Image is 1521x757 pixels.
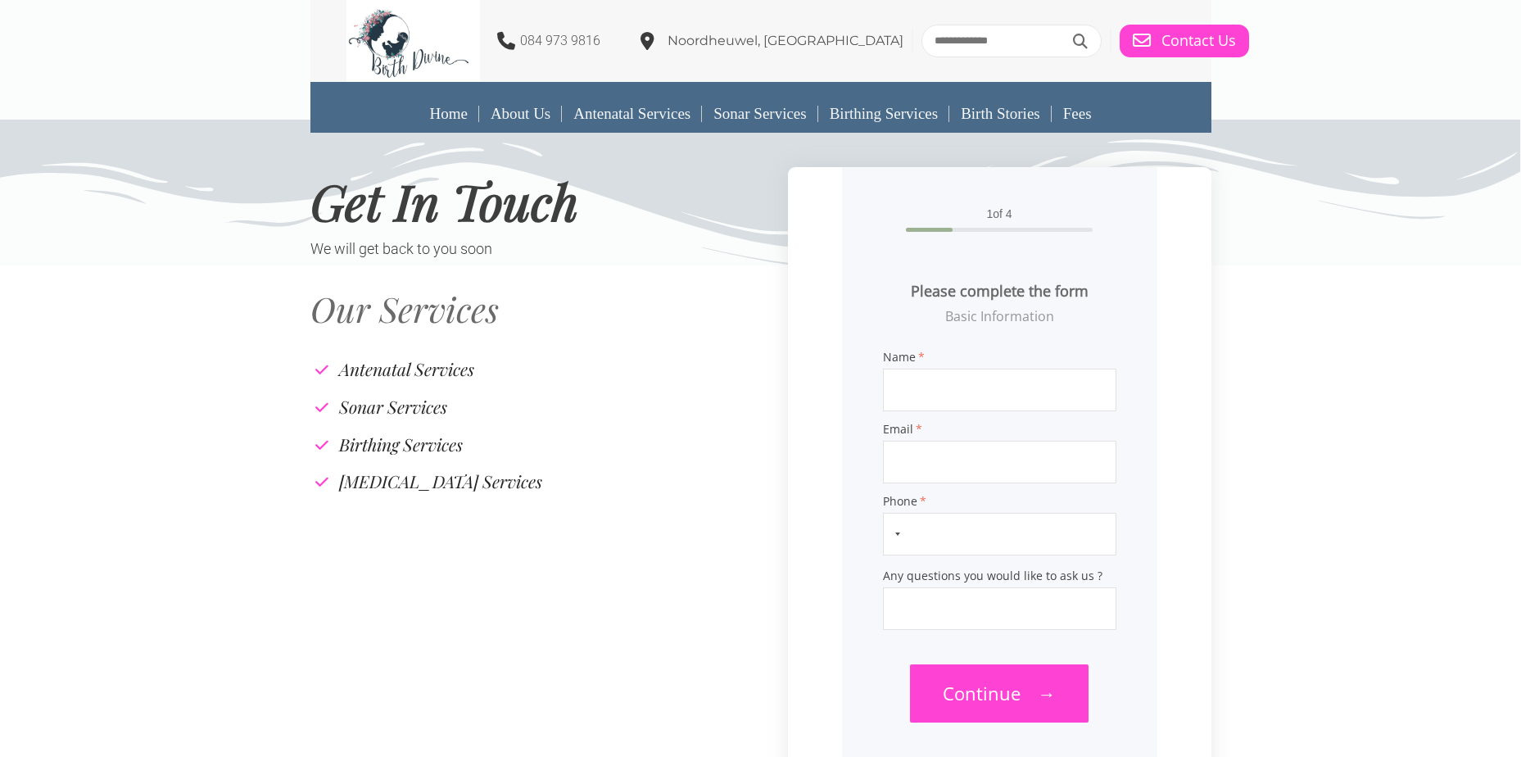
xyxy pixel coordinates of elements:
a: Birth Stories [949,95,1052,133]
h4: Birthing Services [339,436,463,453]
h2: Our Services [310,292,788,326]
span: 1 [986,207,993,220]
span: Email [883,424,1116,435]
span: Name [883,351,1116,363]
span: Any questions you would like to ask us ? [883,570,1116,582]
h4: Antenatal Services [339,360,474,378]
a: Fees [1052,95,1103,133]
h4: Sonar Services [339,398,447,415]
h4: Basic Information [883,310,1116,323]
span: Noordheuwel, [GEOGRAPHIC_DATA] [668,33,903,48]
span: → [1038,681,1056,705]
h4: [MEDICAL_DATA] Services [339,473,542,490]
a: Contact Us [1120,25,1249,57]
input: Email [883,441,1116,483]
span: Contact Us [1161,32,1236,50]
span: of 4 [883,208,1116,220]
a: Home [418,95,478,133]
span: Phone [883,496,1116,507]
button: Selected country [884,514,905,555]
a: Sonar Services [702,95,817,133]
input: Phone [883,513,1116,555]
span: Continue [943,681,1021,705]
input: Any questions you would like to ask us ? [883,587,1116,630]
span: We will get back to you soon [310,240,492,257]
p: 084 973 9816 [520,30,600,52]
a: Antenatal Services [562,95,702,133]
h2: Please complete the form [883,281,1116,301]
a: About Us [479,95,562,133]
input: Name [883,369,1116,411]
a: Birthing Services [818,95,949,133]
span: Get In Touch [310,168,578,233]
